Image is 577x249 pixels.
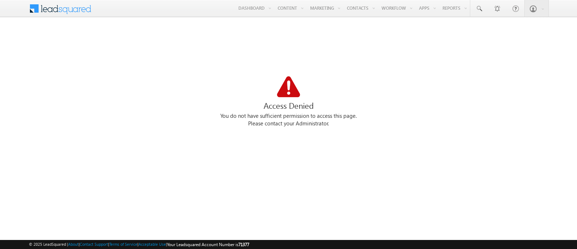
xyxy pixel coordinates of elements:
div: Please contact your Administrator. [29,120,548,128]
a: About [68,242,79,246]
span: © 2025 LeadSquared | | | | | [29,241,249,248]
a: Contact Support [80,242,108,246]
a: Acceptable Use [138,242,166,246]
div: Access Denied [29,99,548,112]
img: Access Denied [277,76,300,97]
span: 71377 [238,242,249,247]
span: Your Leadsquared Account Number is [167,242,249,247]
a: Terms of Service [109,242,137,246]
div: You do not have sufficient permission to access this page. [29,112,548,120]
